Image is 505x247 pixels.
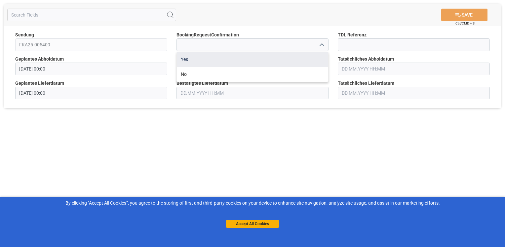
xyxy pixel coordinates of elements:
span: Bestätigtes Lieferdatum [176,80,228,87]
span: Tatsächliches Lieferdatum [338,80,394,87]
button: close menu [316,40,326,50]
input: DD.MM.YYYY HH:MM [176,87,329,99]
input: DD.MM.YYYY HH:MM [338,63,490,75]
span: Geplantes Abholdatum [15,56,64,63]
button: Accept All Cookies [226,220,279,228]
div: No [177,67,328,82]
input: DD.MM.YYYY HH:MM [338,87,490,99]
span: BookingRequestConfirmation [176,31,239,38]
input: Search Fields [7,9,176,21]
span: Tatsächliches Abholdatum [338,56,394,63]
div: Yes [177,52,328,67]
button: SAVE [441,9,487,21]
span: Geplantes Lieferdatum [15,80,64,87]
span: Ctrl/CMD + S [455,21,475,26]
input: DD.MM.YYYY HH:MM [15,63,167,75]
div: By clicking "Accept All Cookies”, you agree to the storing of first and third-party cookies on yo... [5,200,500,207]
span: TDL Referenz [338,31,367,38]
span: Sendung [15,31,34,38]
input: DD.MM.YYYY HH:MM [15,87,167,99]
